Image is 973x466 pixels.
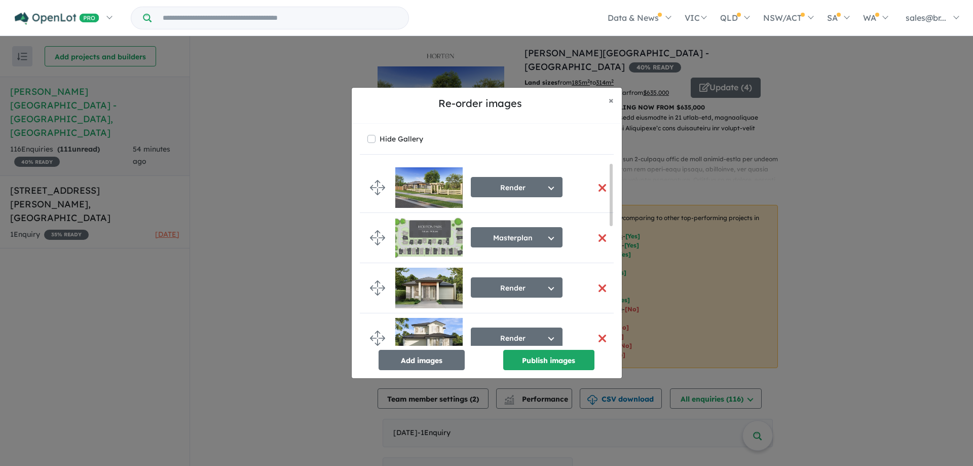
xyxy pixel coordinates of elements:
[395,318,463,359] img: Horton%20Park%20Estate%20-%20Langwarrin___1756339009.jpg
[471,277,563,298] button: Render
[370,331,385,346] img: drag.svg
[370,230,385,245] img: drag.svg
[360,96,601,111] h5: Re-order images
[379,350,465,370] button: Add images
[503,350,594,370] button: Publish images
[471,227,563,247] button: Masterplan
[609,94,614,106] span: ×
[15,12,99,25] img: Openlot PRO Logo White
[471,328,563,348] button: Render
[395,167,463,208] img: Horton%20Park%20Estate%20-%20Langwarrin___1756338924.jpg
[380,132,423,146] label: Hide Gallery
[370,280,385,296] img: drag.svg
[906,13,946,23] span: sales@br...
[395,218,463,258] img: Horton%20Park%20Estate%20-%20Langwarrin___1756186704.jpg
[471,177,563,197] button: Render
[370,180,385,195] img: drag.svg
[154,7,406,29] input: Try estate name, suburb, builder or developer
[395,268,463,308] img: Horton%20Park%20Estate%20-%20Langwarrin___1756339009_0.jpg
